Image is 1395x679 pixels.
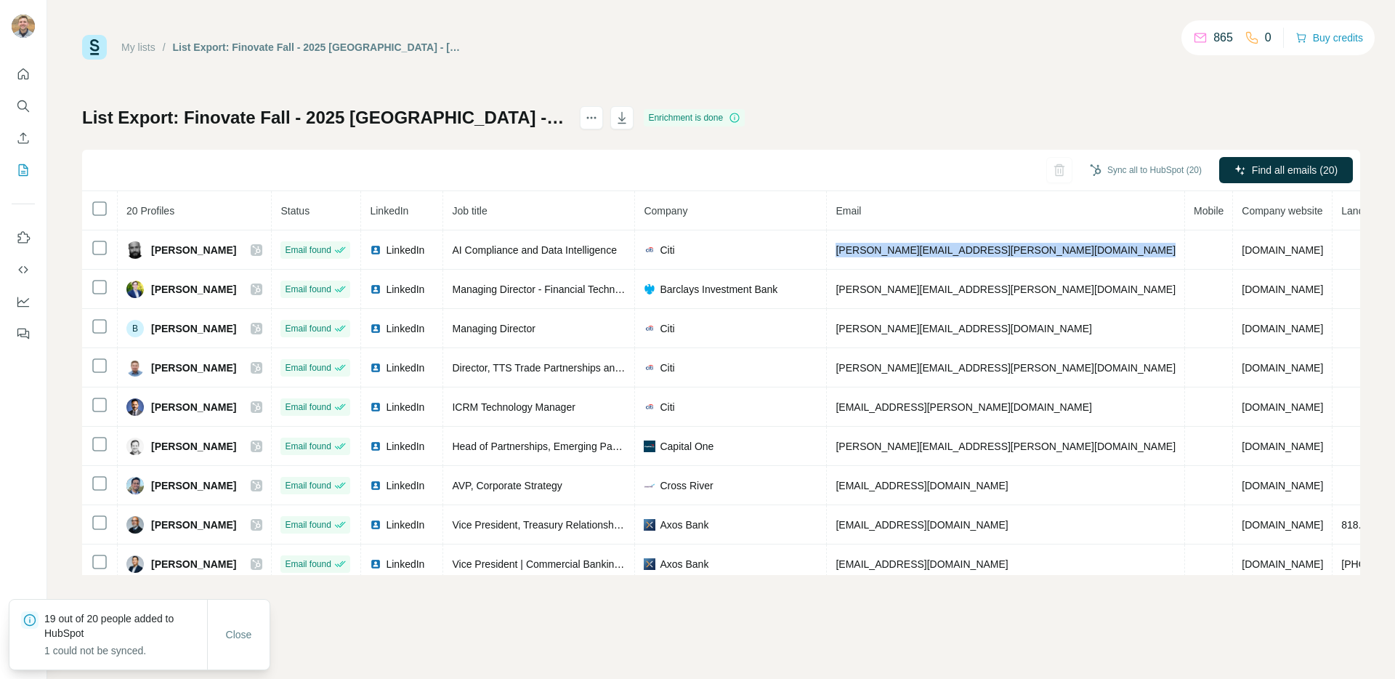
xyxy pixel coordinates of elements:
[12,61,35,87] button: Quick start
[386,400,424,414] span: LinkedIn
[216,622,262,648] button: Close
[1219,157,1353,183] button: Find all emails (20)
[836,362,1176,374] span: [PERSON_NAME][EMAIL_ADDRESS][PERSON_NAME][DOMAIN_NAME]
[370,244,381,256] img: LinkedIn logo
[660,518,708,532] span: Axos Bank
[163,40,166,55] li: /
[644,480,655,491] img: company-logo
[126,477,144,494] img: Avatar
[151,400,236,414] span: [PERSON_NAME]
[644,441,655,452] img: company-logo
[82,35,107,60] img: Surfe Logo
[126,205,174,217] span: 20 Profiles
[836,519,1008,531] span: [EMAIL_ADDRESS][DOMAIN_NAME]
[836,441,1176,452] span: [PERSON_NAME][EMAIL_ADDRESS][PERSON_NAME][DOMAIN_NAME]
[370,558,381,570] img: LinkedIn logo
[452,205,487,217] span: Job title
[370,284,381,295] img: LinkedIn logo
[285,244,331,257] span: Email found
[644,244,655,256] img: company-logo
[285,361,331,374] span: Email found
[644,401,655,413] img: company-logo
[836,284,1176,295] span: [PERSON_NAME][EMAIL_ADDRESS][PERSON_NAME][DOMAIN_NAME]
[151,557,236,571] span: [PERSON_NAME]
[285,558,331,571] span: Email found
[836,244,1176,256] span: [PERSON_NAME][EMAIL_ADDRESS][PERSON_NAME][DOMAIN_NAME]
[1242,519,1323,531] span: [DOMAIN_NAME]
[12,321,35,347] button: Feedback
[386,478,424,493] span: LinkedIn
[452,558,827,570] span: Vice President | Commercial Banking - Business Development, Sales, and Strategy
[151,282,236,297] span: [PERSON_NAME]
[370,323,381,334] img: LinkedIn logo
[44,611,207,640] p: 19 out of 20 people added to HubSpot
[660,321,674,336] span: Citi
[1242,441,1323,452] span: [DOMAIN_NAME]
[836,558,1008,570] span: [EMAIL_ADDRESS][DOMAIN_NAME]
[370,441,381,452] img: LinkedIn logo
[1265,29,1271,47] p: 0
[644,109,745,126] div: Enrichment is done
[12,15,35,38] img: Avatar
[644,558,655,570] img: company-logo
[660,361,674,375] span: Citi
[1213,29,1233,47] p: 865
[1242,401,1323,413] span: [DOMAIN_NAME]
[370,401,381,413] img: LinkedIn logo
[660,243,674,257] span: Citi
[452,480,562,491] span: AVP, Corporate Strategy
[452,244,616,256] span: AI Compliance and Data Intelligence
[12,289,35,315] button: Dashboard
[151,321,236,336] span: [PERSON_NAME]
[452,441,697,452] span: Head of Partnerships, Emerging Payments and AirKey
[12,125,35,151] button: Enrich CSV
[386,243,424,257] span: LinkedIn
[580,106,603,129] button: actions
[370,519,381,531] img: LinkedIn logo
[644,362,655,374] img: company-logo
[1242,480,1323,491] span: [DOMAIN_NAME]
[1295,28,1363,48] button: Buy credits
[285,283,331,296] span: Email found
[370,480,381,491] img: LinkedIn logo
[151,518,236,532] span: [PERSON_NAME]
[1080,159,1212,181] button: Sync all to HubSpot (20)
[126,398,144,416] img: Avatar
[1242,284,1323,295] span: [DOMAIN_NAME]
[12,157,35,183] button: My lists
[1242,244,1323,256] span: [DOMAIN_NAME]
[644,284,655,295] img: company-logo
[452,362,670,374] span: Director, TTS Trade Partnerships and Innovation
[386,557,424,571] span: LinkedIn
[12,93,35,119] button: Search
[386,439,424,454] span: LinkedIn
[386,282,424,297] span: LinkedIn
[1341,205,1380,217] span: Landline
[285,440,331,453] span: Email found
[12,225,35,251] button: Use Surfe on LinkedIn
[285,322,331,335] span: Email found
[386,321,424,336] span: LinkedIn
[660,478,713,493] span: Cross River
[280,205,310,217] span: Status
[452,284,639,295] span: Managing Director - Financial Technology
[151,361,236,375] span: [PERSON_NAME]
[1242,362,1323,374] span: [DOMAIN_NAME]
[82,106,567,129] h1: List Export: Finovate Fall - 2025 [GEOGRAPHIC_DATA] - [DATE] 20:13
[836,401,1091,413] span: [EMAIL_ADDRESS][PERSON_NAME][DOMAIN_NAME]
[126,320,144,337] div: B
[285,401,331,414] span: Email found
[452,519,664,531] span: Vice President, Treasury Relationship Manager
[836,323,1091,334] span: [PERSON_NAME][EMAIL_ADDRESS][DOMAIN_NAME]
[285,518,331,531] span: Email found
[12,257,35,283] button: Use Surfe API
[173,40,461,55] div: List Export: Finovate Fall - 2025 [GEOGRAPHIC_DATA] - [DATE] 20:13
[126,555,144,573] img: Avatar
[151,243,236,257] span: [PERSON_NAME]
[226,627,252,642] span: Close
[644,323,655,334] img: company-logo
[44,643,207,658] p: 1 could not be synced.
[126,359,144,377] img: Avatar
[644,519,655,531] img: company-logo
[126,516,144,534] img: Avatar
